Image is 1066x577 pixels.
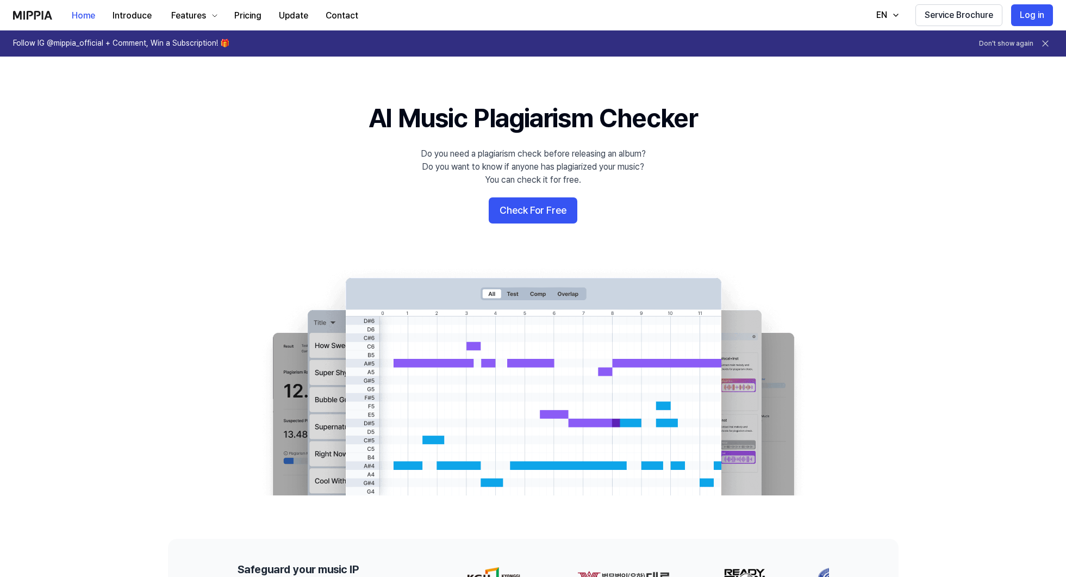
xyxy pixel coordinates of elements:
button: Log in [1011,4,1053,26]
button: Service Brochure [915,4,1002,26]
button: Pricing [226,5,270,27]
button: Update [270,5,317,27]
button: Features [160,5,226,27]
div: Do you need a plagiarism check before releasing an album? Do you want to know if anyone has plagi... [421,147,646,187]
a: Home [63,1,104,30]
button: Check For Free [489,197,577,224]
h1: AI Music Plagiarism Checker [369,100,697,137]
button: Introduce [104,5,160,27]
button: EN [865,4,907,26]
div: Features [169,9,208,22]
button: Contact [317,5,367,27]
button: Home [63,5,104,27]
a: Update [270,1,317,30]
div: EN [874,9,889,22]
button: Don't show again [979,39,1033,48]
h1: Follow IG @mippia_official + Comment, Win a Subscription! 🎁 [13,38,229,49]
img: logo [13,11,52,20]
img: main Image [251,267,816,495]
